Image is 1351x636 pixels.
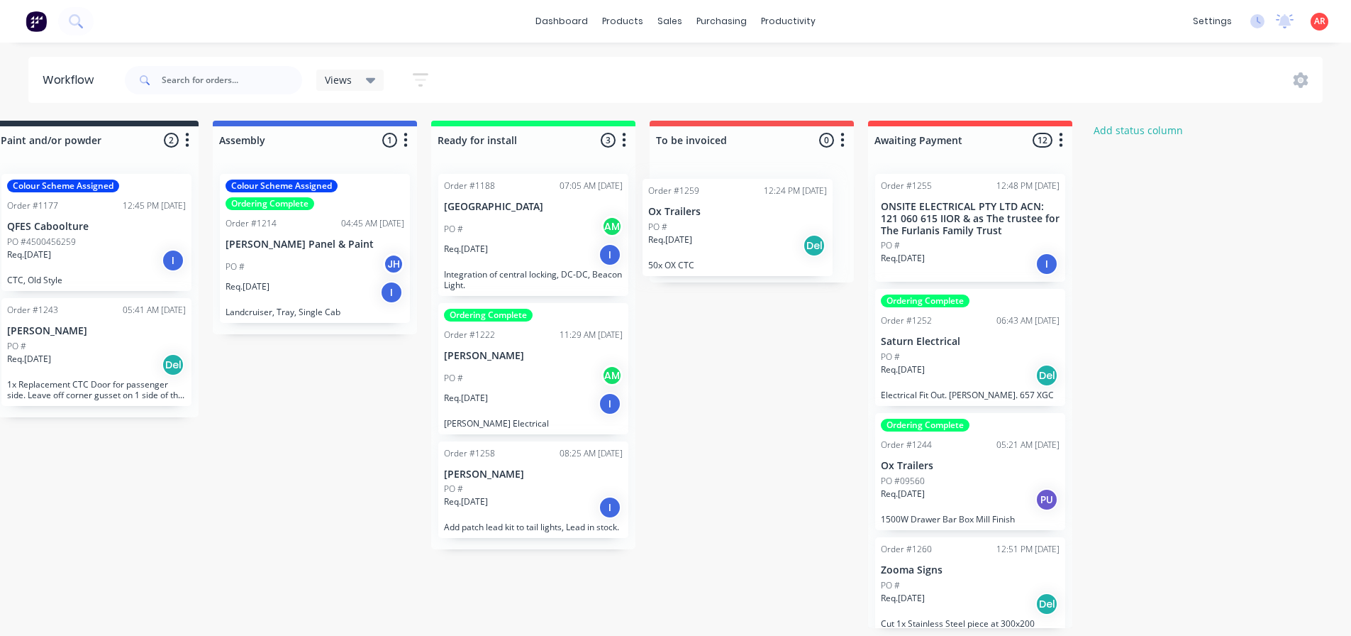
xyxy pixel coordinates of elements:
[1086,121,1191,140] button: Add status column
[819,133,834,148] span: 0
[43,72,101,89] div: Workflow
[219,133,359,148] input: Enter column name…
[656,133,796,148] input: Enter column name…
[874,133,1014,148] input: Enter column name…
[601,133,616,148] span: 3
[1314,15,1325,28] span: AR
[382,133,397,148] span: 1
[162,66,302,94] input: Search for orders...
[1,133,140,148] input: Enter column name…
[26,11,47,32] img: Factory
[325,72,352,87] span: Views
[650,11,689,32] div: sales
[164,133,179,148] span: 2
[595,11,650,32] div: products
[1033,133,1052,148] span: 12
[438,133,577,148] input: Enter column name…
[1186,11,1239,32] div: settings
[754,11,823,32] div: productivity
[689,11,754,32] div: purchasing
[528,11,595,32] a: dashboard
